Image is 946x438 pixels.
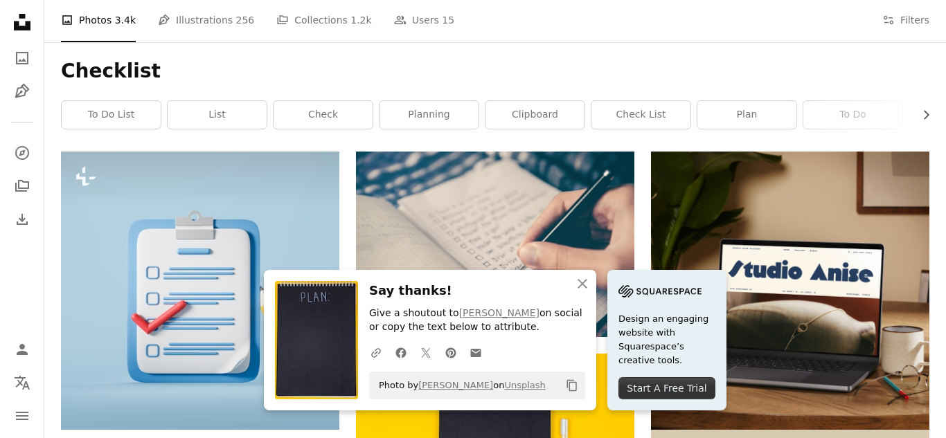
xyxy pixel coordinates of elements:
h1: Checklist [61,59,929,84]
span: Design an engaging website with Squarespace’s creative tools. [618,311,715,367]
a: Collections [8,172,36,200]
a: Download History [8,206,36,233]
a: clipboard [485,101,584,129]
img: person writing bucket list on book [356,152,634,337]
a: Unsplash [504,380,545,390]
a: Illustrations [8,77,36,105]
a: check list [591,101,690,129]
p: Give a shoutout to on social or copy the text below to attribute. [369,307,585,334]
img: file-1705255347840-230a6ab5bca9image [618,281,702,302]
span: 1.2k [350,12,371,28]
button: Language [8,369,36,396]
a: to do list [62,101,161,129]
span: 256 [236,12,255,28]
a: Photos [8,44,36,72]
a: Design an engaging website with Squarespace’s creative tools.Start A Free Trial [607,270,726,410]
img: file-1705123271268-c3eaf6a79b21image [651,152,929,430]
a: person writing bucket list on book [356,238,634,250]
a: [PERSON_NAME] [418,380,493,390]
a: Log in / Sign up [8,336,36,363]
a: Home — Unsplash [8,8,36,39]
a: check [274,101,373,129]
a: Share on Facebook [389,338,413,366]
a: Share on Twitter [413,338,438,366]
a: Explore [8,139,36,167]
a: [PERSON_NAME] [459,307,539,318]
button: scroll list to the right [913,101,929,129]
a: plan [697,101,796,129]
div: Start A Free Trial [618,377,715,399]
a: Share over email [463,338,488,366]
button: Menu [8,402,36,430]
h3: Say thanks! [369,281,585,301]
a: Checklist and notes written on paper, a red tick and cartoon pencil on light blue background. Con... [61,284,339,297]
a: Share on Pinterest [438,338,463,366]
span: 15 [442,12,454,28]
span: Photo by on [372,374,546,396]
a: planning [380,101,479,129]
a: to do [803,101,902,129]
img: Checklist and notes written on paper, a red tick and cartoon pencil on light blue background. Con... [61,152,339,430]
a: list [168,101,267,129]
button: Copy to clipboard [560,374,584,397]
